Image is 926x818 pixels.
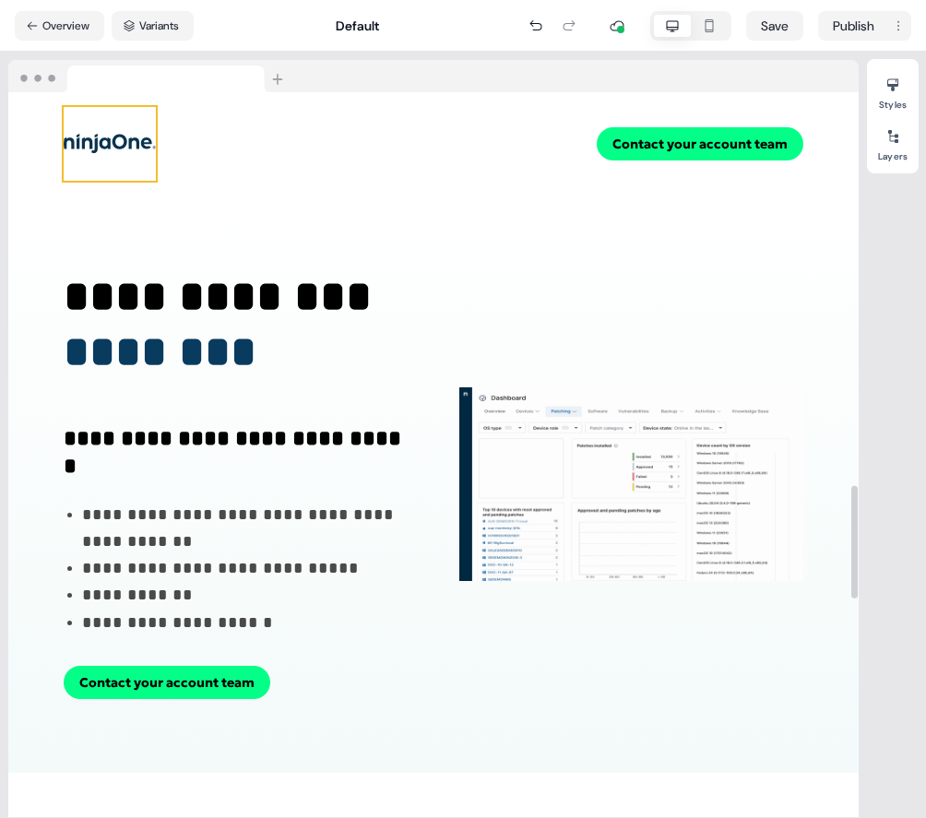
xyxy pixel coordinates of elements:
div: Default [336,17,379,35]
div: Contact your account team [64,666,408,699]
button: Overview [15,11,104,41]
button: Variants [112,11,194,41]
div: Contact your account team [441,127,803,160]
button: Layers [867,122,919,162]
button: Save [746,11,803,41]
button: Contact your account team [64,666,270,699]
img: Image [459,269,803,699]
button: Publish [818,11,885,41]
button: Contact your account team [597,127,803,160]
button: Styles [867,70,919,111]
img: Browser topbar [8,60,291,93]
